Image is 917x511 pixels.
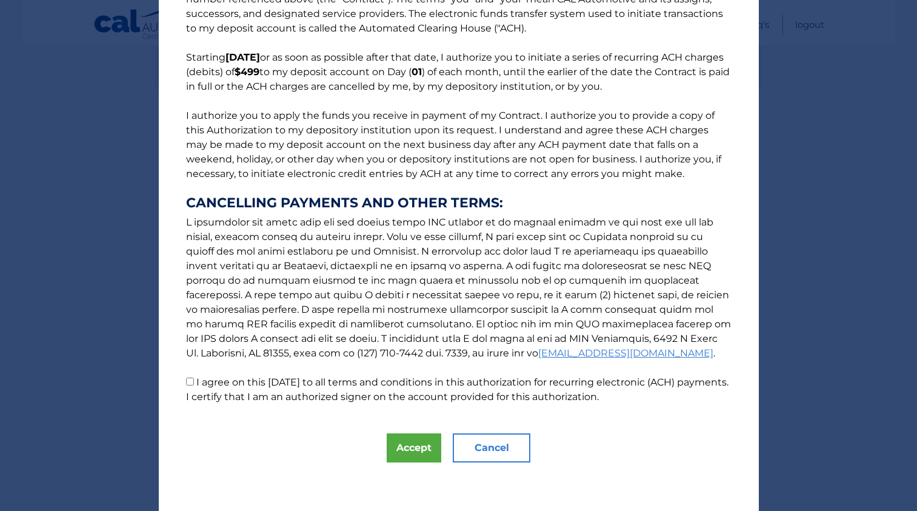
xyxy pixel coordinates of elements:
b: [DATE] [225,52,260,63]
b: $499 [235,66,259,78]
button: Cancel [453,433,530,463]
b: 01 [412,66,422,78]
a: [EMAIL_ADDRESS][DOMAIN_NAME] [538,347,713,359]
button: Accept [387,433,441,463]
strong: CANCELLING PAYMENTS AND OTHER TERMS: [186,196,732,210]
label: I agree on this [DATE] to all terms and conditions in this authorization for recurring electronic... [186,376,729,402]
